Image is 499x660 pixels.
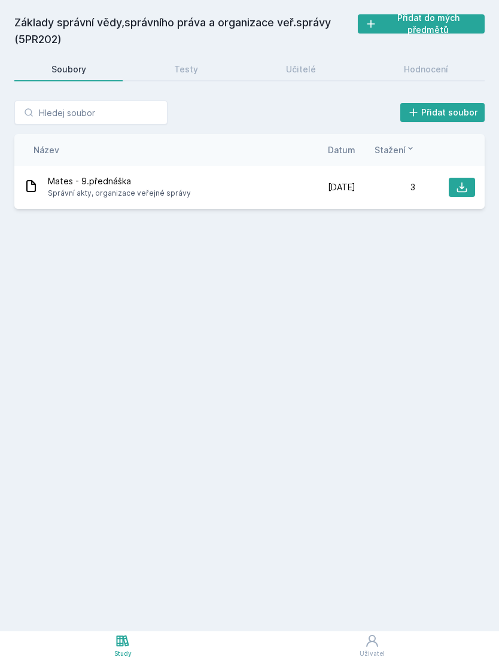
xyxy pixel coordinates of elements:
button: Datum [328,144,355,156]
span: Stažení [375,144,406,156]
span: [DATE] [328,181,355,193]
button: Stažení [375,144,415,156]
a: Soubory [14,57,123,81]
div: Uživatel [360,649,385,658]
button: Název [34,144,59,156]
div: 3 [355,181,415,193]
span: Mates - 9.přednáška [48,175,191,187]
a: Učitelé [249,57,352,81]
a: Hodnocení [367,57,485,81]
div: Study [114,649,132,658]
h2: Základy správní vědy,správního práva a organizace veř.správy (5PR202) [14,14,358,48]
button: Přidat do mých předmětů [358,14,485,34]
button: Přidat soubor [400,103,485,122]
div: Učitelé [286,63,316,75]
span: Správní akty, organizace veřejné správy [48,187,191,199]
a: Testy [137,57,235,81]
div: Hodnocení [404,63,448,75]
input: Hledej soubor [14,101,168,124]
div: Soubory [51,63,86,75]
div: Testy [174,63,198,75]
